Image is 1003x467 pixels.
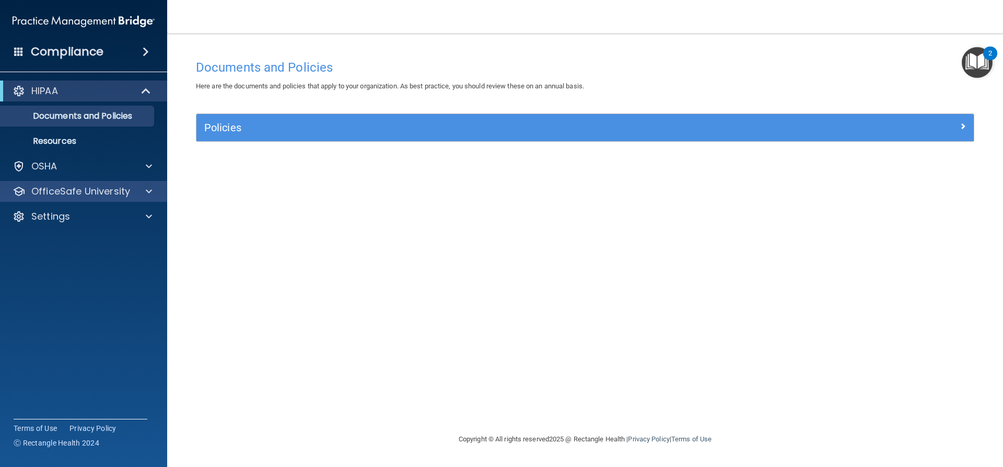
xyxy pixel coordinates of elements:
[31,160,57,173] p: OSHA
[7,111,149,121] p: Documents and Policies
[204,122,772,133] h5: Policies
[628,435,669,443] a: Privacy Policy
[13,185,152,198] a: OfficeSafe University
[14,423,57,434] a: Terms of Use
[196,61,974,74] h4: Documents and Policies
[671,435,712,443] a: Terms of Use
[394,423,776,456] div: Copyright © All rights reserved 2025 @ Rectangle Health | |
[204,119,966,136] a: Policies
[13,11,155,32] img: PMB logo
[31,44,103,59] h4: Compliance
[31,210,70,223] p: Settings
[13,85,151,97] a: HIPAA
[196,82,584,90] span: Here are the documents and policies that apply to your organization. As best practice, you should...
[13,210,152,223] a: Settings
[13,160,152,173] a: OSHA
[7,136,149,146] p: Resources
[69,423,116,434] a: Privacy Policy
[962,47,993,78] button: Open Resource Center, 2 new notifications
[14,438,99,448] span: Ⓒ Rectangle Health 2024
[988,53,992,67] div: 2
[31,85,58,97] p: HIPAA
[822,393,990,435] iframe: Drift Widget Chat Controller
[31,185,130,198] p: OfficeSafe University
